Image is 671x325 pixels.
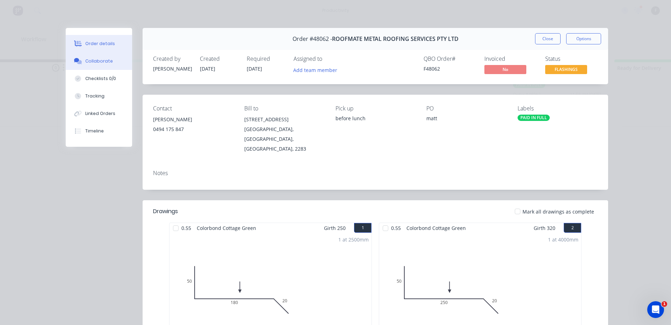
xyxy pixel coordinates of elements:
[244,124,324,154] div: [GEOGRAPHIC_DATA], [GEOGRAPHIC_DATA], [GEOGRAPHIC_DATA], 2283
[534,223,555,233] span: Girth 320
[85,128,104,134] div: Timeline
[85,41,115,47] div: Order details
[662,301,667,307] span: 1
[518,115,550,121] div: PAID IN FULL
[535,33,561,44] button: Close
[153,65,192,72] div: [PERSON_NAME]
[153,115,233,137] div: [PERSON_NAME]0494 175 847
[484,65,526,74] span: No
[424,56,476,62] div: QBO Order #
[200,56,238,62] div: Created
[247,56,285,62] div: Required
[66,52,132,70] button: Collaborate
[66,105,132,122] button: Linked Orders
[294,65,341,74] button: Add team member
[244,115,324,154] div: [STREET_ADDRESS][GEOGRAPHIC_DATA], [GEOGRAPHIC_DATA], [GEOGRAPHIC_DATA], 2283
[426,115,506,124] div: matt
[548,236,578,243] div: 1 at 4000mm
[545,56,598,62] div: Status
[424,65,476,72] div: F48062
[153,105,233,112] div: Contact
[66,35,132,52] button: Order details
[545,65,587,75] button: FLASHINGS
[66,87,132,105] button: Tracking
[179,223,194,233] span: 0.55
[647,301,664,318] iframe: Intercom live chat
[153,56,192,62] div: Created by
[290,65,341,74] button: Add team member
[194,223,259,233] span: Colorbond Cottage Green
[153,207,178,216] div: Drawings
[85,93,104,99] div: Tracking
[66,122,132,140] button: Timeline
[293,36,332,42] span: Order #48062 -
[545,65,587,74] span: FLASHINGS
[426,105,506,112] div: PO
[153,124,233,134] div: 0494 175 847
[388,223,404,233] span: 0.55
[244,115,324,124] div: [STREET_ADDRESS]
[85,58,113,64] div: Collaborate
[404,223,469,233] span: Colorbond Cottage Green
[85,110,115,117] div: Linked Orders
[522,208,594,215] span: Mark all drawings as complete
[244,105,324,112] div: Bill to
[324,223,346,233] span: Girth 250
[200,65,215,72] span: [DATE]
[294,56,363,62] div: Assigned to
[335,105,416,112] div: Pick up
[66,70,132,87] button: Checklists 0/0
[153,170,598,176] div: Notes
[332,36,459,42] span: ROOFMATE METAL ROOFING SERVICES PTY LTD
[564,223,581,233] button: 2
[354,223,371,233] button: 1
[484,56,537,62] div: Invoiced
[566,33,601,44] button: Options
[153,115,233,124] div: [PERSON_NAME]
[335,115,416,122] div: before lunch
[518,105,598,112] div: Labels
[247,65,262,72] span: [DATE]
[85,75,116,82] div: Checklists 0/0
[338,236,369,243] div: 1 at 2500mm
